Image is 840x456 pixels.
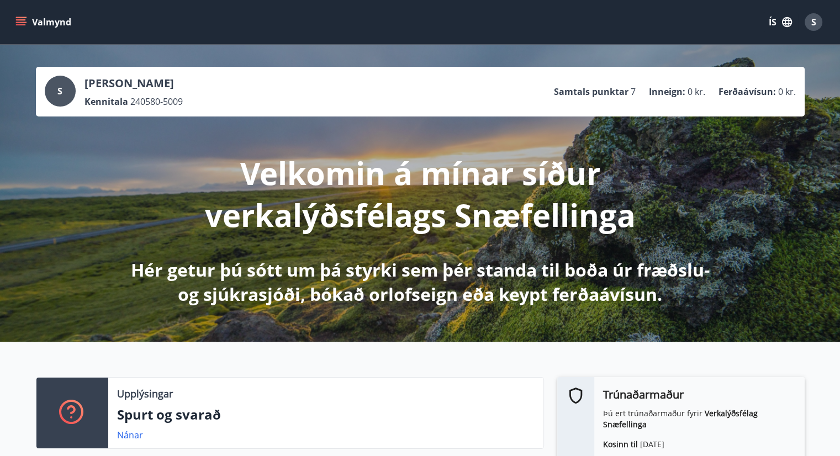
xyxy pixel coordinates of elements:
[13,12,76,32] button: menu
[117,405,535,424] p: Spurt og svarað
[603,408,796,430] p: Þú ert trúnaðarmaður fyrir
[603,408,758,430] strong: Verkalýðsfélag Snæfellinga
[57,85,62,97] span: S
[129,258,712,306] p: Hér getur þú sótt um þá styrki sem þér standa til boða úr fræðslu- og sjúkrasjóði, bókað orlofsei...
[603,386,796,404] h6: Trúnaðarmaður
[130,96,183,108] span: 240580-5009
[811,16,816,28] span: S
[640,439,664,449] span: [DATE]
[649,86,685,98] p: Inneign :
[554,86,628,98] p: Samtals punktar
[603,439,796,450] p: Kosinn til
[688,86,705,98] span: 0 kr.
[719,86,776,98] p: Ferðaávísun :
[117,429,143,441] a: Nánar
[763,12,798,32] button: ÍS
[778,86,796,98] span: 0 kr.
[84,76,183,91] p: [PERSON_NAME]
[800,9,827,35] button: S
[84,96,128,108] p: Kennitala
[117,386,173,401] p: Upplýsingar
[631,86,636,98] span: 7
[129,152,712,236] p: Velkomin á mínar síður verkalýðsfélags Snæfellinga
